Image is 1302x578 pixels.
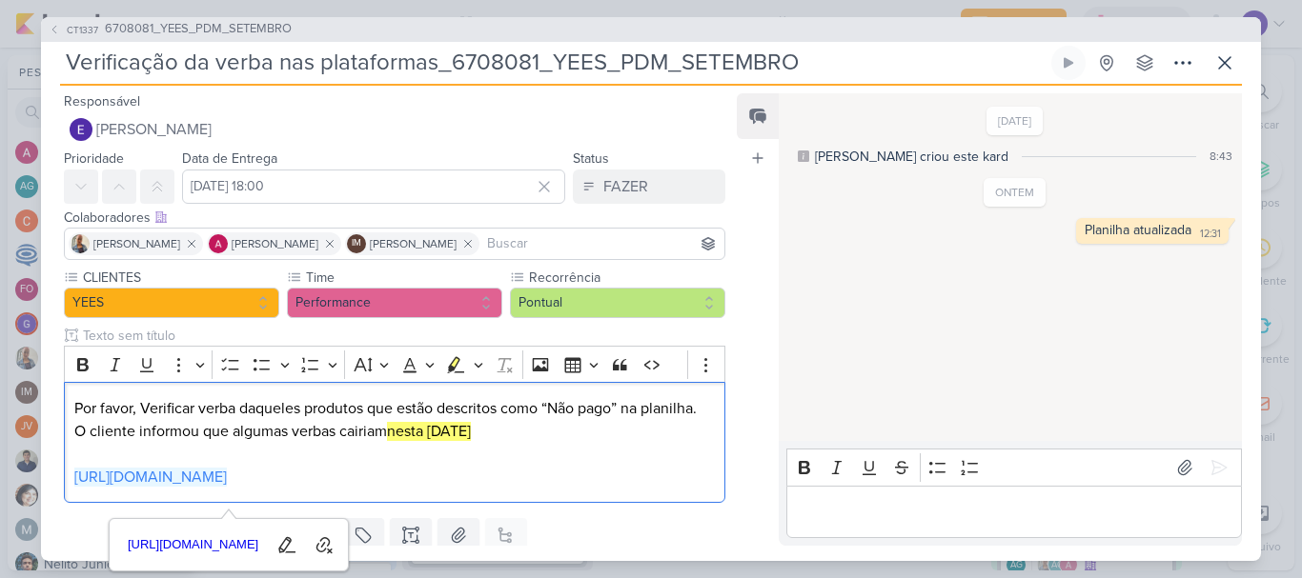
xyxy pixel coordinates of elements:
div: Ligar relógio [1061,55,1076,70]
div: Editor toolbar [786,448,1242,486]
label: Data de Entrega [182,150,277,167]
label: Responsável [64,93,140,110]
p: IM [352,239,361,249]
div: 12:31 [1200,227,1221,242]
span: [PERSON_NAME] [370,235,457,252]
div: Planilha atualizada [1085,222,1191,238]
input: Texto sem título [79,326,725,346]
input: Kard Sem Título [60,46,1048,80]
span: [PERSON_NAME] [96,118,212,141]
a: [URL][DOMAIN_NAME] [74,468,227,487]
div: Isabella Machado Guimarães [347,234,366,253]
div: Editor editing area: main [786,486,1242,538]
a: [URL][DOMAIN_NAME] [121,530,266,560]
div: [PERSON_NAME] criou este kard [815,147,1008,167]
button: YEES [64,288,279,318]
mark: nesta [DATE] [387,422,471,441]
span: [URL][DOMAIN_NAME] [122,533,265,556]
div: Colaboradores [64,208,725,228]
label: Prioridade [64,150,124,167]
span: [PERSON_NAME] [232,235,318,252]
button: FAZER [573,169,725,204]
label: Time [304,268,502,288]
p: Por favor, Verificar verba daqueles produtos que estão descritos como “Não pago” na planilha. O c... [74,397,715,443]
button: [PERSON_NAME] [64,112,725,147]
button: Performance [287,288,502,318]
div: FAZER [603,175,648,198]
img: Alessandra Gomes [209,234,228,253]
div: Editor toolbar [64,346,725,383]
div: 8:43 [1210,148,1232,165]
label: Recorrência [527,268,725,288]
img: Eduardo Quaresma [70,118,92,141]
label: CLIENTES [81,268,279,288]
button: Pontual [510,288,725,318]
img: Iara Santos [71,234,90,253]
input: Select a date [182,169,565,204]
label: Status [573,150,609,167]
div: Editor editing area: main [64,382,725,503]
span: [PERSON_NAME] [93,235,180,252]
input: Buscar [483,232,721,255]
